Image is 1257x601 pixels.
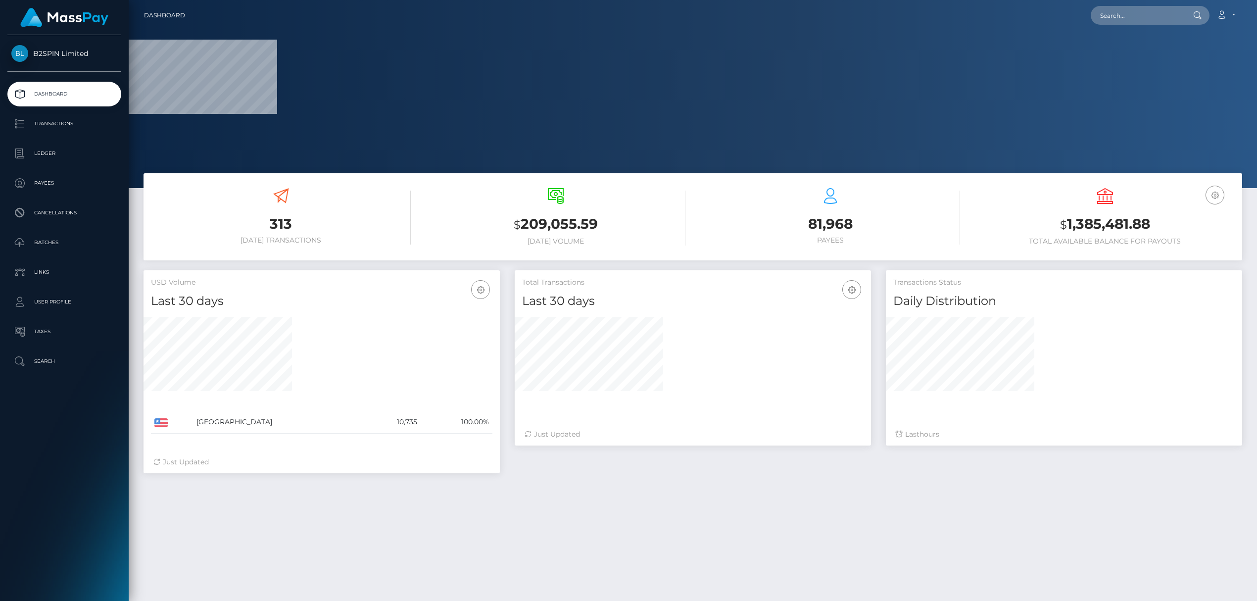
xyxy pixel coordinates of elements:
[154,418,168,427] img: US.png
[7,260,121,285] a: Links
[11,45,28,62] img: B2SPIN Limited
[522,278,864,288] h5: Total Transactions
[144,5,185,26] a: Dashboard
[20,8,108,27] img: MassPay Logo
[975,237,1235,246] h6: Total Available Balance for Payouts
[11,205,117,220] p: Cancellations
[151,293,492,310] h4: Last 30 days
[1060,218,1067,232] small: $
[7,171,121,196] a: Payees
[193,411,364,434] td: [GEOGRAPHIC_DATA]
[975,214,1235,235] h3: 1,385,481.88
[11,295,117,309] p: User Profile
[7,290,121,314] a: User Profile
[151,236,411,245] h6: [DATE] Transactions
[421,411,492,434] td: 100.00%
[7,200,121,225] a: Cancellations
[896,429,1232,440] div: Last hours
[11,87,117,101] p: Dashboard
[893,293,1235,310] h4: Daily Distribution
[151,278,492,288] h5: USD Volume
[426,214,685,235] h3: 209,055.59
[7,141,121,166] a: Ledger
[700,236,960,245] h6: Payees
[11,354,117,369] p: Search
[514,218,521,232] small: $
[700,214,960,234] h3: 81,968
[893,278,1235,288] h5: Transactions Status
[364,411,421,434] td: 10,735
[7,111,121,136] a: Transactions
[522,293,864,310] h4: Last 30 days
[7,319,121,344] a: Taxes
[7,49,121,58] span: B2SPIN Limited
[11,146,117,161] p: Ledger
[7,349,121,374] a: Search
[11,176,117,191] p: Payees
[11,265,117,280] p: Links
[1091,6,1184,25] input: Search...
[151,214,411,234] h3: 313
[11,116,117,131] p: Transactions
[11,235,117,250] p: Batches
[426,237,685,246] h6: [DATE] Volume
[7,82,121,106] a: Dashboard
[11,324,117,339] p: Taxes
[7,230,121,255] a: Batches
[525,429,861,440] div: Just Updated
[153,457,490,467] div: Just Updated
